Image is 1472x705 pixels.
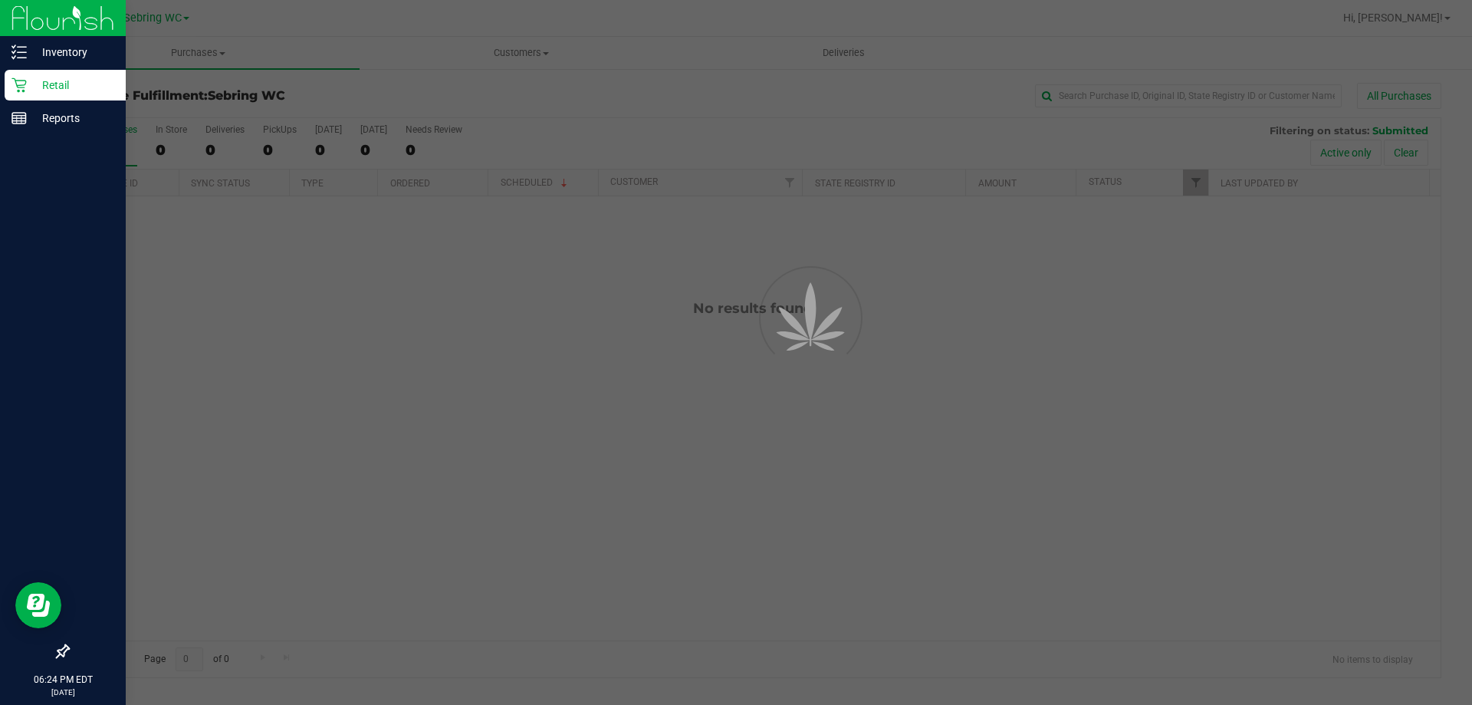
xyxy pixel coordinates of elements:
p: 06:24 PM EDT [7,673,119,687]
p: Retail [27,76,119,94]
inline-svg: Retail [11,77,27,93]
p: [DATE] [7,687,119,698]
p: Inventory [27,43,119,61]
p: Reports [27,109,119,127]
inline-svg: Inventory [11,44,27,60]
iframe: Resource center [15,582,61,628]
inline-svg: Reports [11,110,27,126]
